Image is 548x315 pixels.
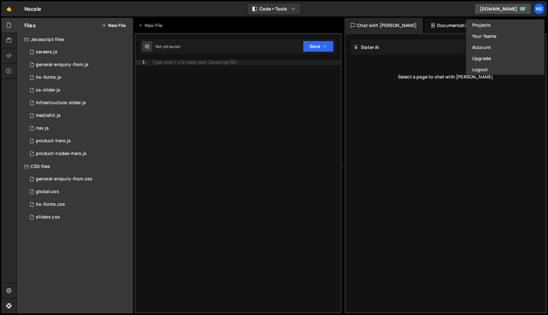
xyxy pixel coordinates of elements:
[466,30,545,42] a: Your Teams
[155,44,180,49] div: Not yet saved
[466,19,545,30] a: Projects
[36,49,57,55] div: careers.js
[136,60,149,65] div: 1
[24,173,133,185] div: 10788/43957.css
[24,97,133,109] div: 10788/35018.js
[17,33,133,46] div: Javascript files
[474,3,532,15] a: [DOMAIN_NAME]
[24,198,133,211] div: 10788/43278.css
[36,75,61,80] div: hs-forms.js
[36,202,65,207] div: hs-forms.css
[36,151,87,157] div: product-nodes-hero.js
[24,84,133,97] div: 10788/25032.js
[24,211,133,224] div: 10788/27036.css
[351,64,540,90] div: Select a page to chat with [PERSON_NAME]
[36,214,60,220] div: sliders.css
[24,109,133,122] div: 10788/24854.js
[36,87,60,93] div: cs-slider.js
[466,42,545,53] a: Account
[138,22,165,29] div: New File
[344,18,423,33] div: Chat with [PERSON_NAME]
[533,3,545,15] a: Ns
[17,160,133,173] div: CSS files
[36,62,88,68] div: general-enquiry-from.js
[24,135,133,147] div: 10788/25791.js
[424,18,478,33] div: Documentation
[36,138,71,144] div: product-hero.js
[36,125,49,131] div: nav.js
[24,71,133,84] div: 10788/43275.js
[36,113,61,118] div: mediaKit.js
[36,176,92,182] div: general-enquriy-from.css
[24,22,36,29] h2: Files
[24,185,133,198] div: 10788/24853.css
[1,1,17,17] a: 🤙
[102,23,126,28] button: New File
[36,100,86,106] div: infrastructure-slider.js
[247,3,301,15] button: Code + Tools
[354,44,379,50] h2: Slater AI
[466,53,545,64] a: Upgrade
[24,122,133,135] div: 10788/37835.js
[36,189,59,195] div: global.css
[24,5,41,13] div: Nscale
[466,64,545,75] button: Logout
[303,41,334,52] button: Save
[24,147,133,160] div: 10788/32818.js
[152,60,238,65] div: Type cmd + s to save your Javascript file.
[24,58,133,71] div: 10788/43956.js
[24,46,133,58] div: 10788/24852.js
